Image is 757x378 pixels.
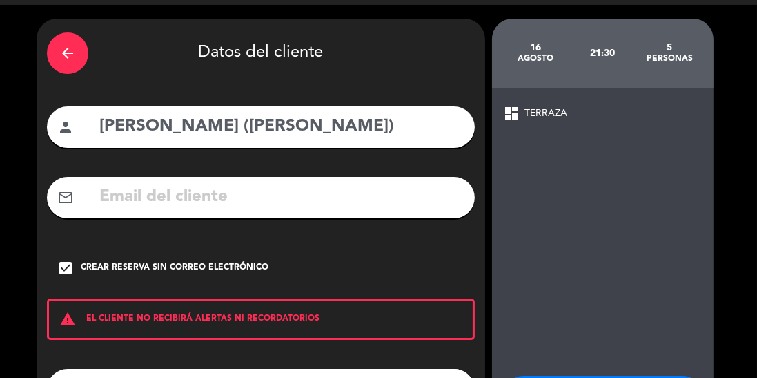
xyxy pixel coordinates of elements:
[636,53,703,64] div: personas
[47,299,475,340] div: EL CLIENTE NO RECIBIRÁ ALERTAS NI RECORDATORIOS
[57,119,74,135] i: person
[502,53,569,64] div: agosto
[47,29,475,77] div: Datos del cliente
[57,189,74,206] i: mail_outline
[502,42,569,53] div: 16
[98,183,464,211] input: Email del cliente
[49,311,86,328] i: warning
[636,42,703,53] div: 5
[59,45,76,62] i: arrow_back
[503,105,520,122] span: dashboard
[98,113,464,141] input: Nombre del cliente
[57,260,74,276] i: check_box
[81,261,268,275] div: Crear reserva sin correo electrónico
[524,106,567,122] span: TERRAZA
[569,29,636,77] div: 21:30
